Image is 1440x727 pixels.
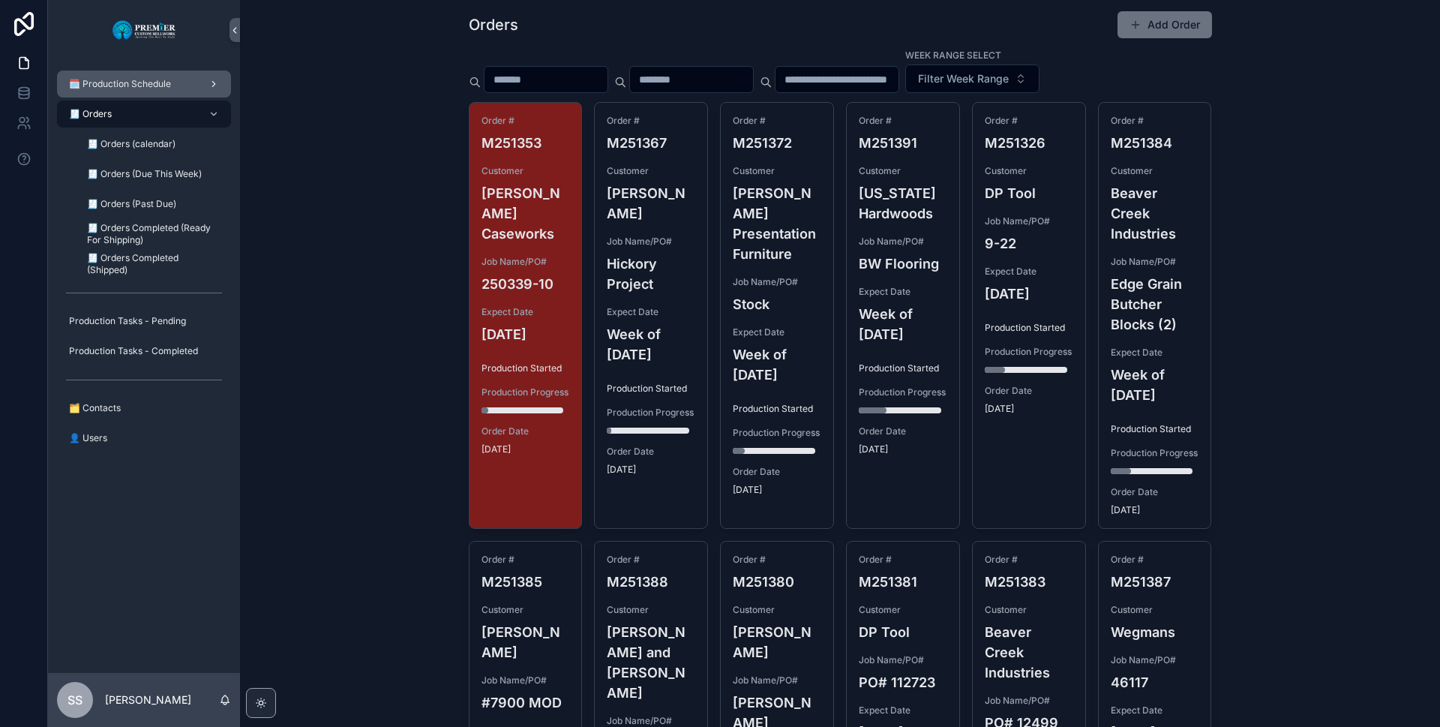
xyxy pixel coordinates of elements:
span: [DATE] [481,443,570,455]
span: Production Started [481,362,570,374]
a: Order #M251384CustomerBeaver Creek IndustriesJob Name/PO#Edge Grain Butcher Blocks (2)Expect Date... [1098,102,1212,529]
a: Production Tasks - Pending [57,308,231,335]
span: [DATE] [1111,504,1199,516]
a: Production Tasks - Completed [57,338,231,365]
span: Production Started [607,383,695,395]
span: Production Started [733,403,821,415]
h4: [DATE] [481,324,570,344]
h4: M251387 [1111,572,1199,592]
span: Job Name/PO# [985,215,1073,227]
h4: M251391 [859,133,947,153]
a: Add Order [1117,11,1212,38]
a: 🧾 Orders (Due This Week) [75,161,231,188]
h4: M251385 [481,572,570,592]
span: Order Date [481,425,570,437]
span: Expect Date [1111,704,1199,716]
a: Order #M251391Customer[US_STATE] HardwoodsJob Name/PO#BW FlooringExpect DateWeek of [DATE]Product... [846,102,960,529]
h4: 46117 [1111,672,1199,692]
span: Customer [733,604,821,616]
span: Production Tasks - Pending [69,315,186,327]
h4: [PERSON_NAME] Presentation Furniture [733,183,821,264]
span: Order Date [985,385,1073,397]
h4: 9-22 [985,233,1073,254]
span: Order # [985,554,1073,566]
span: Customer [859,165,947,177]
span: Production Progress [985,346,1073,358]
span: Job Name/PO# [1111,256,1199,268]
span: Order Date [733,466,821,478]
span: 🧾 Orders [69,108,112,120]
span: Expect Date [985,266,1073,278]
span: Customer [985,165,1073,177]
span: Customer [859,604,947,616]
h4: Edge Grain Butcher Blocks (2) [1111,274,1199,335]
h4: Beaver Creek Industries [1111,183,1199,244]
span: Customer [733,165,821,177]
h4: M251384 [1111,133,1199,153]
span: Order # [1111,554,1199,566]
a: Order #M251353Customer[PERSON_NAME] CaseworksJob Name/PO#250339-10Expect Date[DATE]Production Sta... [469,102,583,529]
span: Customer [607,604,695,616]
h4: 250339-10 [481,274,570,294]
span: Production Progress [1111,447,1199,459]
span: Order # [985,115,1073,127]
a: 🗓️ Production Schedule [57,71,231,98]
span: Production Tasks - Completed [69,345,198,357]
span: Expect Date [481,306,570,318]
h4: Stock [733,294,821,314]
h4: [PERSON_NAME] Caseworks [481,183,570,244]
span: SS [67,691,82,709]
span: Order # [481,115,570,127]
h4: [US_STATE] Hardwoods [859,183,947,224]
span: Job Name/PO# [607,715,695,727]
span: Job Name/PO# [985,695,1073,707]
h4: [PERSON_NAME] [607,183,695,224]
span: [DATE] [985,403,1073,415]
span: Production Started [859,362,947,374]
span: Expect Date [859,286,947,298]
span: Job Name/PO# [859,236,947,248]
h4: M251383 [985,572,1073,592]
a: 🧾 Orders [57,101,231,128]
span: 🧾 Orders Completed (Shipped) [87,252,216,276]
span: 🧾 Orders (Due This Week) [87,168,202,180]
h4: DP Tool [859,622,947,642]
span: Customer [1111,604,1199,616]
span: Production Progress [481,386,570,398]
h4: M251381 [859,572,947,592]
span: Customer [481,604,570,616]
h4: #7900 MOD [481,692,570,713]
h4: DP Tool [985,183,1073,203]
h4: [PERSON_NAME] [481,622,570,662]
h4: [PERSON_NAME] and [PERSON_NAME] [607,622,695,703]
span: Customer [481,165,570,177]
span: Expect Date [607,306,695,318]
h4: Week of [DATE] [607,324,695,365]
span: Expect Date [859,704,947,716]
h4: Wegmans [1111,622,1199,642]
span: Job Name/PO# [1111,654,1199,666]
button: Select Button [905,65,1039,93]
div: scrollable content [48,60,240,471]
span: Order # [859,115,947,127]
h4: M251367 [607,133,695,153]
span: 🧾 Orders (calendar) [87,138,175,150]
span: Expect Date [733,326,821,338]
h4: Week of [DATE] [733,344,821,385]
span: 🗓️ Production Schedule [69,78,171,90]
h4: [PERSON_NAME] [733,622,821,662]
a: 👤 Users [57,425,231,452]
span: Job Name/PO# [481,674,570,686]
a: Order #M251372Customer[PERSON_NAME] Presentation FurnitureJob Name/PO#StockExpect DateWeek of [DA... [720,102,834,529]
span: Order # [733,554,821,566]
span: Order Date [1111,486,1199,498]
span: [DATE] [859,443,947,455]
h4: M251326 [985,133,1073,153]
span: Job Name/PO# [733,674,821,686]
a: 🧾 Orders (Past Due) [75,191,231,218]
span: [DATE] [607,464,695,476]
span: Order Date [607,446,695,458]
h4: M251353 [481,133,570,153]
span: Order # [481,554,570,566]
span: Order # [607,115,695,127]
